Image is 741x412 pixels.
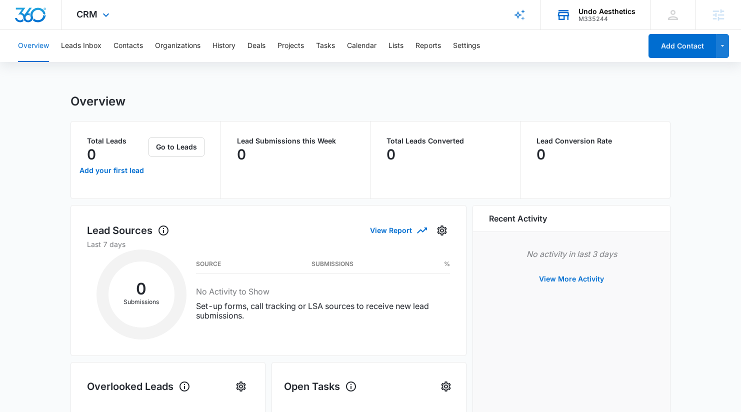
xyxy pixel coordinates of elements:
button: Settings [438,378,454,394]
a: Go to Leads [148,142,204,151]
button: Organizations [155,30,200,62]
h1: Lead Sources [87,223,169,238]
div: account id [578,15,635,22]
button: Deals [247,30,265,62]
p: Lead Submissions this Week [237,137,354,144]
button: Lists [388,30,403,62]
h1: Open Tasks [284,379,357,394]
p: Lead Conversion Rate [536,137,654,144]
h2: 0 [108,282,174,295]
button: Settings [233,378,249,394]
p: 0 [386,146,395,162]
button: Tasks [316,30,335,62]
p: No activity in last 3 days [489,248,654,260]
p: 0 [87,146,96,162]
p: Total Leads [87,137,146,144]
button: Add Contact [648,34,716,58]
a: Add your first lead [77,158,146,182]
button: Go to Leads [148,137,204,156]
button: View Report [370,221,426,239]
h3: No Activity to Show [196,285,450,297]
p: Set-up forms, call tracking or LSA sources to receive new lead submissions. [196,301,450,320]
button: Contacts [113,30,143,62]
h3: Source [196,261,221,266]
h3: % [444,261,450,266]
p: 0 [237,146,246,162]
div: account name [578,7,635,15]
button: View More Activity [529,267,614,291]
p: Total Leads Converted [386,137,504,144]
button: History [212,30,235,62]
h6: Recent Activity [489,212,547,224]
p: Submissions [108,297,174,306]
h1: Overlooked Leads [87,379,190,394]
button: Calendar [347,30,376,62]
button: Projects [277,30,304,62]
h1: Overview [70,94,125,109]
button: Overview [18,30,49,62]
button: Leads Inbox [61,30,101,62]
p: 0 [536,146,545,162]
h3: Submissions [311,261,353,266]
button: Settings [453,30,480,62]
span: CRM [76,9,97,19]
button: Reports [415,30,441,62]
button: Settings [434,222,450,238]
p: Last 7 days [87,239,450,249]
